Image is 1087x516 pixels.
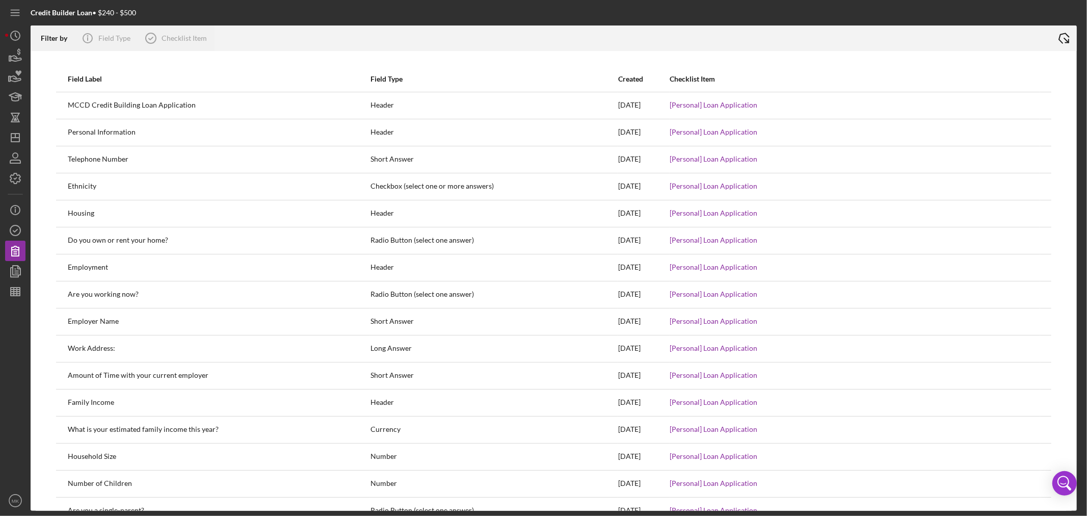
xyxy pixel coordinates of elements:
a: [Personal] Loan Application [670,452,758,460]
a: [Personal] Loan Application [670,263,758,271]
a: [Personal] Loan Application [670,236,758,244]
div: Work Address: [68,336,369,362]
a: [Personal] Loan Application [670,317,758,325]
div: Header [370,93,617,118]
div: Housing [68,201,369,226]
div: [DATE] [618,390,669,416]
div: Number [370,444,617,470]
div: Currency [370,417,617,443]
div: Household Size [68,444,369,470]
a: [Personal] Loan Application [670,155,758,163]
div: [DATE] [618,228,669,253]
div: Number of Children [68,471,369,497]
div: [DATE] [618,417,669,443]
a: [Personal] Loan Application [670,182,758,190]
a: [Personal] Loan Application [670,209,758,217]
div: MCCD Credit Building Loan Application [68,93,369,118]
div: [DATE] [618,282,669,307]
div: Employment [68,255,369,280]
div: Long Answer [370,336,617,362]
a: [Personal] Loan Application [670,398,758,406]
b: Credit Builder Loan [31,8,92,17]
a: [Personal] Loan Application [670,425,758,433]
div: [DATE] [618,93,669,118]
a: [Personal] Loan Application [670,290,758,298]
a: [Personal] Loan Application [670,101,758,109]
div: Amount of Time with your current employer [68,363,369,389]
div: Header [370,201,617,226]
a: [Personal] Loan Application [670,506,758,514]
div: Number [370,471,617,497]
div: Are you working now? [68,282,369,307]
div: Header [370,390,617,416]
div: Ethnicity [68,174,369,199]
div: Filter by [41,34,75,42]
button: MK [5,491,25,511]
text: MK [12,498,19,504]
div: Telephone Number [68,147,369,172]
div: Checklist Item [162,34,207,42]
div: [DATE] [618,444,669,470]
div: Checkbox (select one or more answers) [370,174,617,199]
div: Open Intercom Messenger [1052,471,1077,496]
div: Radio Button (select one answer) [370,282,617,307]
div: Field Label [68,75,369,83]
div: [DATE] [618,471,669,497]
div: Header [370,255,617,280]
div: Do you own or rent your home? [68,228,369,253]
div: [DATE] [618,147,669,172]
div: Family Income [68,390,369,416]
div: Field Type [98,34,130,42]
div: Header [370,120,617,145]
a: [Personal] Loan Application [670,371,758,379]
div: Radio Button (select one answer) [370,228,617,253]
div: Short Answer [370,147,617,172]
div: [DATE] [618,309,669,334]
div: [DATE] [618,120,669,145]
div: Employer Name [68,309,369,334]
div: [DATE] [618,174,669,199]
div: Created [618,75,669,83]
div: Checklist Item [670,75,1040,83]
a: [Personal] Loan Application [670,344,758,352]
div: [DATE] [618,255,669,280]
div: Short Answer [370,363,617,389]
div: • $240 - $500 [31,9,136,17]
div: [DATE] [618,336,669,362]
a: [Personal] Loan Application [670,128,758,136]
div: [DATE] [618,201,669,226]
a: [Personal] Loan Application [670,479,758,487]
div: [DATE] [618,363,669,389]
div: What is your estimated family income this year? [68,417,369,443]
div: Short Answer [370,309,617,334]
div: Field Type [370,75,617,83]
div: Personal Information [68,120,369,145]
